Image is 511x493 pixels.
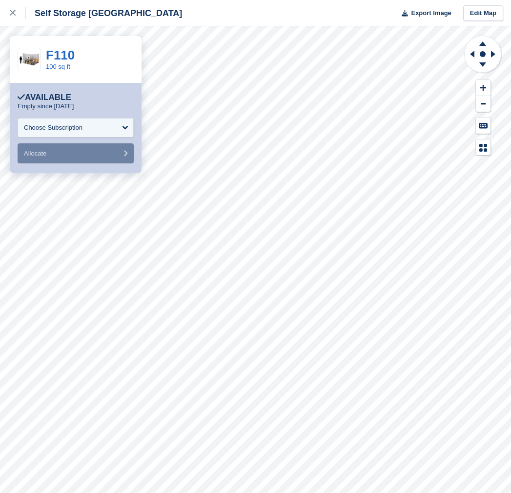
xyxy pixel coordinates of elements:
[476,80,491,96] button: Zoom In
[463,5,503,21] a: Edit Map
[396,5,451,21] button: Export Image
[18,143,134,163] button: Allocate
[24,150,46,157] span: Allocate
[18,93,71,102] div: Available
[26,7,182,19] div: Self Storage [GEOGRAPHIC_DATA]
[46,63,70,70] a: 100 sq ft
[476,118,491,134] button: Keyboard Shortcuts
[476,96,491,112] button: Zoom Out
[24,123,82,133] div: Choose Subscription
[476,139,491,156] button: Map Legend
[411,8,451,18] span: Export Image
[18,102,74,110] p: Empty since [DATE]
[18,51,41,68] img: 100-sqft-unit.jpg
[46,48,75,62] a: F110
